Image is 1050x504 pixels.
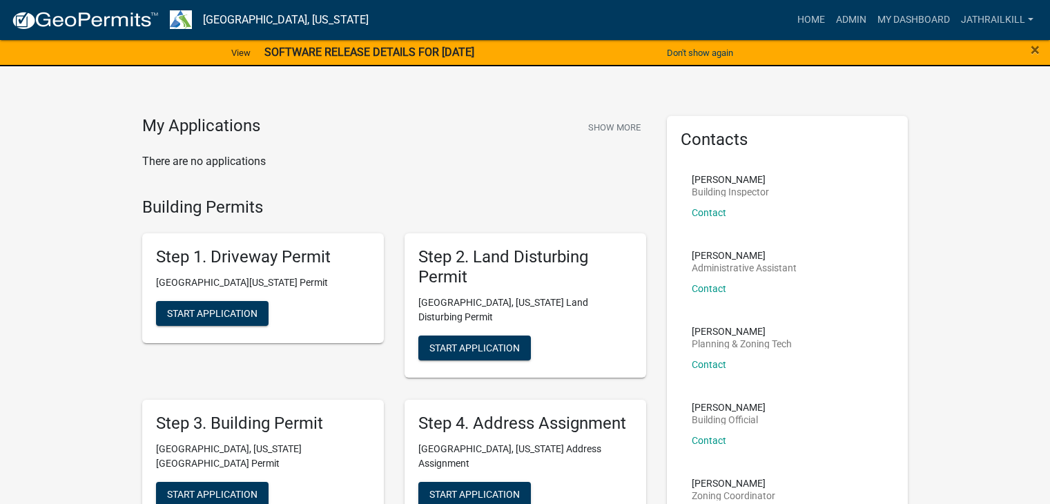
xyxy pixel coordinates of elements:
h5: Step 3. Building Permit [156,414,370,434]
h5: Contacts [681,130,895,150]
h4: My Applications [142,116,260,137]
p: [GEOGRAPHIC_DATA], [US_STATE][GEOGRAPHIC_DATA] Permit [156,442,370,471]
p: Building Official [692,415,766,425]
span: Start Application [429,342,520,353]
h4: Building Permits [142,197,646,217]
strong: SOFTWARE RELEASE DETAILS FOR [DATE] [264,46,474,59]
button: Start Application [418,336,531,360]
a: Contact [692,435,726,446]
p: [PERSON_NAME] [692,327,792,336]
button: Close [1031,41,1040,58]
h5: Step 4. Address Assignment [418,414,632,434]
p: [PERSON_NAME] [692,175,769,184]
p: Building Inspector [692,187,769,197]
p: There are no applications [142,153,646,170]
h5: Step 1. Driveway Permit [156,247,370,267]
p: [GEOGRAPHIC_DATA][US_STATE] Permit [156,275,370,290]
button: Don't show again [661,41,739,64]
button: Start Application [156,301,269,326]
a: View [226,41,256,64]
p: Planning & Zoning Tech [692,339,792,349]
p: Administrative Assistant [692,263,797,273]
a: Admin [830,7,872,33]
span: Start Application [167,488,257,499]
a: [GEOGRAPHIC_DATA], [US_STATE] [203,8,369,32]
a: Contact [692,283,726,294]
p: [PERSON_NAME] [692,251,797,260]
a: Jathrailkill [955,7,1039,33]
p: [PERSON_NAME] [692,478,775,488]
span: × [1031,40,1040,59]
a: Contact [692,359,726,370]
a: Home [792,7,830,33]
span: Start Application [167,308,257,319]
a: Contact [692,207,726,218]
p: [GEOGRAPHIC_DATA], [US_STATE] Address Assignment [418,442,632,471]
img: Troup County, Georgia [170,10,192,29]
a: My Dashboard [872,7,955,33]
h5: Step 2. Land Disturbing Permit [418,247,632,287]
span: Start Application [429,488,520,499]
button: Show More [583,116,646,139]
p: [PERSON_NAME] [692,403,766,412]
p: Zoning Coordinator [692,491,775,501]
p: [GEOGRAPHIC_DATA], [US_STATE] Land Disturbing Permit [418,295,632,324]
